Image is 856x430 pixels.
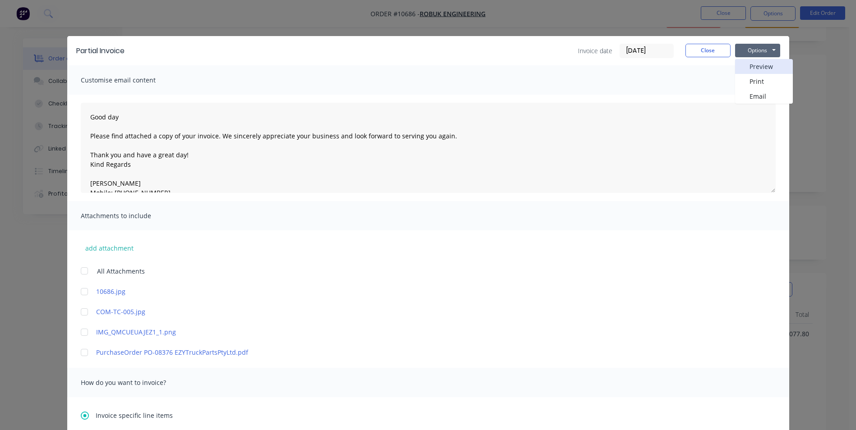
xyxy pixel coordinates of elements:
[81,376,180,389] span: How do you want to invoice?
[81,210,180,222] span: Attachments to include
[81,241,138,255] button: add attachment
[735,44,780,57] button: Options
[735,74,793,89] button: Print
[735,89,793,104] button: Email
[96,348,734,357] a: PurchaseOrder PO-08376 EZYTruckPartsPtyLtd.pdf
[96,411,173,420] span: Invoice specific line items
[96,307,734,316] a: COM-TC-005.jpg
[81,103,776,193] textarea: Good day Please find attached a copy of your invoice. We sincerely appreciate your business and l...
[76,46,125,56] div: Partial Invoice
[97,266,145,276] span: All Attachments
[96,287,734,296] a: 10686.jpg
[735,59,793,74] button: Preview
[578,46,612,55] span: Invoice date
[96,327,734,337] a: IMG_QMCUEUAJEZ1_1.png
[685,44,731,57] button: Close
[81,74,180,87] span: Customise email content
